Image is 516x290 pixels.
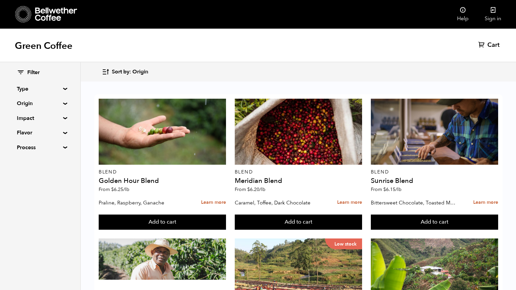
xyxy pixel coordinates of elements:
summary: Impact [17,114,63,122]
span: Cart [487,41,499,49]
bdi: 6.25 [111,186,129,193]
span: Filter [27,69,40,76]
button: Add to cart [99,215,226,230]
p: Caramel, Toffee, Dark Chocolate [235,198,321,208]
p: Low stock [325,238,362,249]
button: Add to cart [235,215,362,230]
h4: Sunrise Blend [371,178,498,184]
span: Sort by: Origin [112,68,148,76]
span: $ [247,186,250,193]
a: Learn more [473,195,498,210]
h1: Green Coffee [15,40,72,52]
button: Add to cart [371,215,498,230]
bdi: 6.20 [247,186,265,193]
a: Cart [478,41,501,49]
span: From [371,186,401,193]
bdi: 6.15 [383,186,401,193]
span: /lb [123,186,129,193]
p: Bittersweet Chocolate, Toasted Marshmallow, Candied Orange, Praline [371,198,457,208]
p: Blend [371,170,498,174]
span: From [235,186,265,193]
summary: Process [17,143,63,152]
summary: Flavor [17,129,63,137]
a: Learn more [201,195,226,210]
summary: Type [17,85,63,93]
a: Learn more [337,195,362,210]
span: $ [111,186,114,193]
p: Blend [99,170,226,174]
p: Blend [235,170,362,174]
span: From [99,186,129,193]
span: $ [383,186,386,193]
p: Praline, Raspberry, Ganache [99,198,185,208]
span: /lb [395,186,401,193]
h4: Meridian Blend [235,178,362,184]
h4: Golden Hour Blend [99,178,226,184]
summary: Origin [17,99,63,107]
span: /lb [259,186,265,193]
button: Sort by: Origin [102,64,148,80]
